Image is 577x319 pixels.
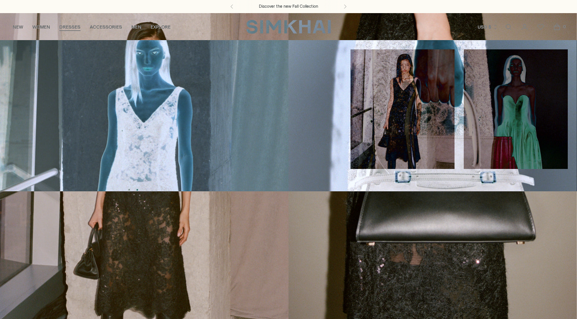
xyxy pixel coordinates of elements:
[131,19,141,35] a: MEN
[259,3,318,10] a: Discover the new Fall Collection
[517,19,532,35] a: Go to the account page
[501,19,516,35] a: Open search modal
[533,19,548,35] a: Wishlist
[246,19,331,34] a: SIMKHAI
[90,19,122,35] a: ACCESSORIES
[151,19,171,35] a: EXPLORE
[549,19,565,35] a: Open cart modal
[32,19,50,35] a: WOMEN
[59,19,81,35] a: DRESSES
[561,23,568,30] span: 0
[13,19,23,35] a: NEW
[478,19,498,35] button: USD $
